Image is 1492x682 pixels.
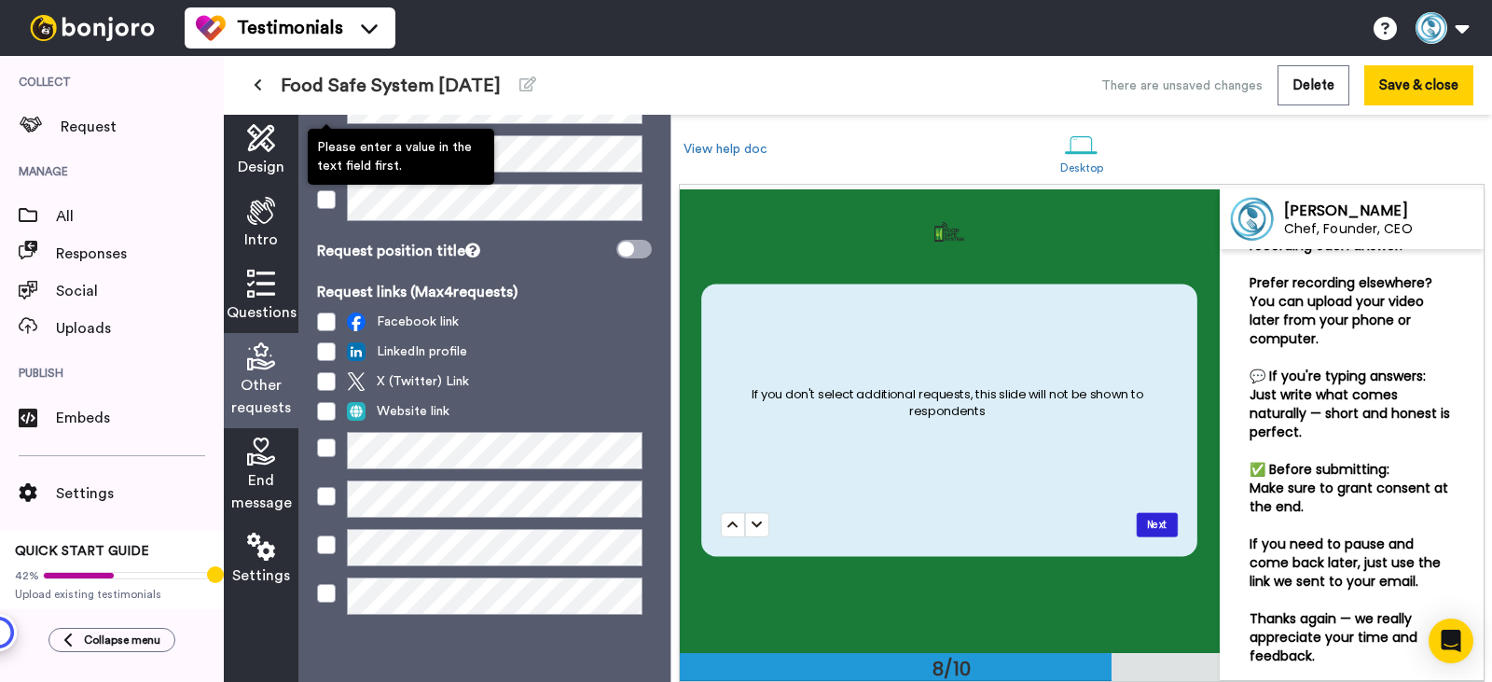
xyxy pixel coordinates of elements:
span: Settings [56,482,224,505]
span: Request [61,116,224,138]
a: Desktop [1051,119,1113,184]
img: Profile Image [1230,197,1275,242]
span: Questions [227,301,297,324]
span: Intro [244,229,278,251]
div: Open Intercom Messenger [1429,619,1473,663]
span: If you need to pause and come back later, just use the link we sent to your email. [1250,535,1444,591]
span: Settings [232,564,290,587]
img: twitter.svg [347,372,366,391]
button: Delete [1278,65,1349,105]
span: X (Twitter) Link [347,372,469,391]
span: All [56,205,224,228]
span: Design [238,156,284,178]
span: ✅ Before submitting: [1250,460,1389,479]
div: Please enter a value in the text field first. [308,129,494,185]
img: linked-in.png [347,342,366,361]
span: Facebook link [347,313,459,331]
img: 6b672b91-1f50-4a88-9363-5b724e28d4f4 [934,219,964,249]
div: Request position title [317,240,480,262]
p: Request links (Max 4 requests) [317,281,652,303]
span: Website link [347,402,449,421]
img: bj-logo-header-white.svg [22,15,162,41]
span: End message [231,469,292,514]
span: Collapse menu [84,633,160,647]
span: Embeds [56,407,224,429]
div: Desktop [1060,161,1104,174]
img: tm-color.svg [196,13,226,43]
span: Food Safe System [DATE] [281,73,501,99]
div: There are unsaved changes [1101,77,1263,95]
span: Make sure to grant consent at the end. [1250,479,1452,516]
span: 42% [15,568,39,583]
button: Next [1137,512,1178,536]
span: Prefer recording elsewhere? You can upload your video later from your phone or computer. [1250,273,1436,348]
div: Tooltip anchor [207,566,224,583]
img: facebook.svg [347,313,366,331]
span: 💬 If you're typing answers: [1250,367,1426,385]
div: [PERSON_NAME] [1284,202,1483,219]
h2: If you don't select additional requests, this slide will not be shown to respondents [721,385,1174,419]
img: web.svg [347,402,366,421]
span: Read the question before recording each answer. [1250,217,1420,255]
span: LinkedIn profile [347,342,467,361]
span: Social [56,280,224,302]
button: Save & close [1364,65,1473,105]
div: Chef, Founder, CEO [1284,221,1483,237]
span: Uploads [56,317,224,340]
span: Testimonials [237,15,343,41]
span: Responses [56,243,224,265]
span: QUICK START GUIDE [15,545,149,558]
span: Thanks again — we really appreciate your time and feedback. [1250,609,1421,665]
span: Just write what comes naturally — short and honest is perfect. [1250,385,1454,441]
button: Collapse menu [48,628,175,652]
span: Other requests [231,374,291,419]
a: View help doc [684,143,767,156]
div: 8/10 [906,656,996,682]
span: Upload existing testimonials [15,587,209,602]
